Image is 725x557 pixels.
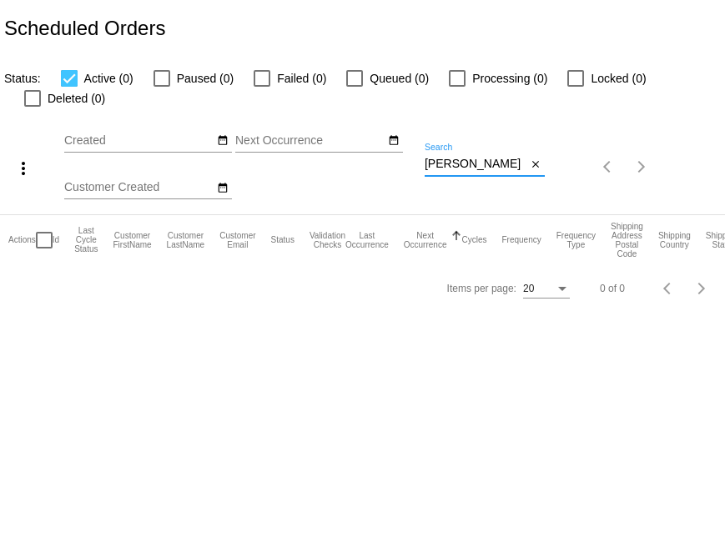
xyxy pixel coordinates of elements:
div: 0 of 0 [600,283,625,294]
button: Change sorting for ShippingPostcode [611,222,643,258]
button: Change sorting for ShippingCountry [658,231,691,249]
mat-icon: date_range [217,134,229,148]
button: Change sorting for FrequencyType [556,231,596,249]
mat-header-cell: Actions [8,215,36,265]
mat-icon: date_range [388,134,400,148]
button: Previous page [652,272,685,305]
mat-header-cell: Validation Checks [310,215,345,265]
span: Active (0) [84,68,133,88]
button: Change sorting for CustomerFirstName [113,231,151,249]
button: Change sorting for LastOccurrenceUtc [345,231,389,249]
h2: Scheduled Orders [4,17,165,40]
button: Change sorting for CustomerEmail [219,231,255,249]
span: Locked (0) [591,68,646,88]
input: Next Occurrence [235,134,385,148]
button: Change sorting for NextOccurrenceUtc [404,231,447,249]
button: Change sorting for Id [53,235,59,245]
mat-icon: close [530,158,541,172]
span: Deleted (0) [48,88,105,108]
input: Search [425,158,527,171]
button: Next page [685,272,718,305]
input: Customer Created [64,181,214,194]
span: Processing (0) [472,68,547,88]
button: Change sorting for Status [271,235,295,245]
mat-icon: date_range [217,182,229,195]
mat-select: Items per page: [523,284,570,295]
button: Change sorting for LastProcessingCycleId [74,226,98,253]
input: Created [64,134,214,148]
div: Items per page: [447,283,516,294]
span: Paused (0) [177,68,234,88]
mat-icon: more_vert [13,158,33,178]
button: Change sorting for CustomerLastName [167,231,205,249]
span: Queued (0) [370,68,429,88]
button: Clear [527,156,545,173]
button: Change sorting for Frequency [501,235,541,245]
button: Previous page [592,150,625,183]
button: Change sorting for Cycles [461,235,486,245]
span: 20 [523,283,534,294]
span: Failed (0) [277,68,326,88]
button: Next page [625,150,658,183]
span: Status: [4,72,41,85]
